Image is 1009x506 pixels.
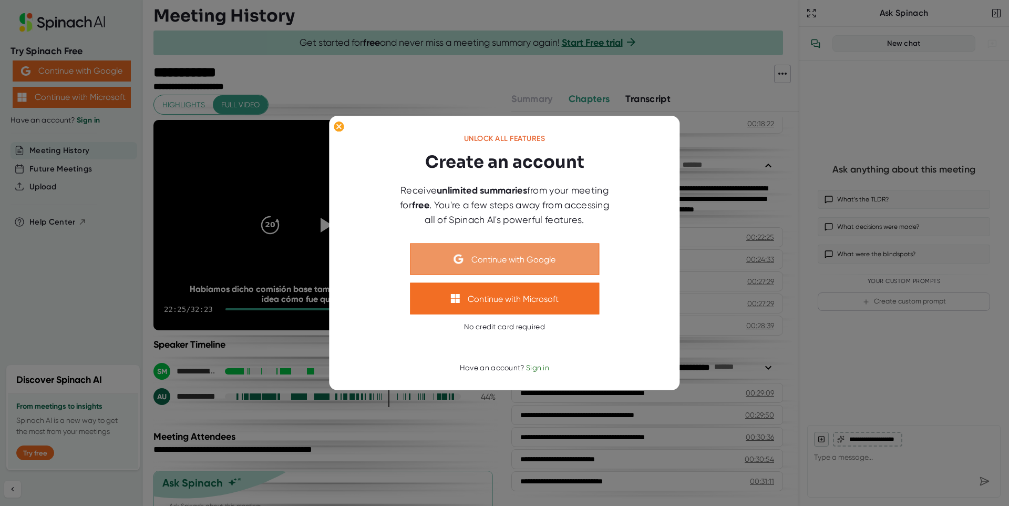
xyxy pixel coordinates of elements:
[412,199,429,211] b: free
[464,322,545,332] div: No credit card required
[460,363,549,372] div: Have an account?
[526,363,549,371] span: Sign in
[425,149,584,175] h3: Create an account
[464,134,545,143] div: Unlock all features
[410,244,599,275] button: Continue with Google
[454,255,464,264] img: Aehbyd4JwY73AAAAAElFTkSuQmCC
[437,185,527,196] b: unlimited summaries
[394,183,615,227] div: Receive from your meeting for . You're a few steps away from accessing all of Spinach AI's powerf...
[410,283,599,315] button: Continue with Microsoft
